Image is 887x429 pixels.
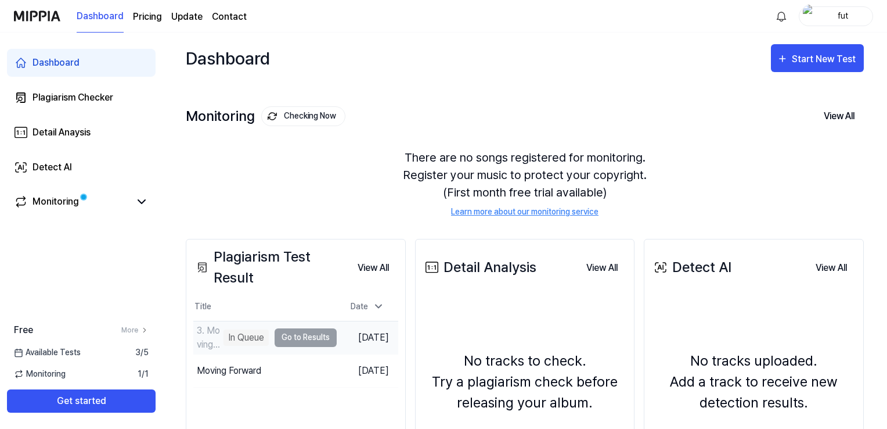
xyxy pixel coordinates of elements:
[7,389,156,413] button: Get started
[33,195,79,209] div: Monitoring
[33,160,72,174] div: Detect AI
[651,257,731,278] div: Detect AI
[33,126,91,140] div: Detail Anaysis
[186,106,345,126] div: Monitoring
[348,256,398,280] a: View All
[820,9,866,22] div: fut
[14,346,81,359] span: Available Tests
[77,1,124,33] a: Dashboard
[193,246,348,288] div: Plagiarism Test Result
[14,323,33,337] span: Free
[135,346,149,359] span: 3 / 5
[651,351,856,413] div: No tracks uploaded. Add a track to receive new detection results.
[806,256,856,280] a: View All
[121,325,149,335] a: More
[14,368,66,380] span: Monitoring
[577,256,627,280] button: View All
[806,256,856,280] button: View All
[193,293,337,321] th: Title
[138,368,149,380] span: 1 / 1
[577,256,627,280] a: View All
[171,10,203,24] a: Update
[261,106,345,126] button: Checking Now
[186,135,864,232] div: There are no songs registered for monitoring. Register your music to protect your copyright. (Fir...
[186,44,270,72] div: Dashboard
[771,44,864,72] button: Start New Test
[423,351,628,413] div: No tracks to check. Try a plagiarism check before releasing your album.
[223,330,269,346] div: In Queue
[814,104,864,128] button: View All
[7,49,156,77] a: Dashboard
[7,119,156,146] a: Detail Anaysis
[268,112,277,121] img: monitoring Icon
[7,153,156,181] a: Detect AI
[197,324,221,352] div: 3. Moving Magnetic
[197,364,261,378] div: Moving Forward
[133,10,162,24] a: Pricing
[799,6,873,26] button: profilefut
[423,257,536,278] div: Detail Analysis
[337,354,398,387] td: [DATE]
[14,195,130,209] a: Monitoring
[337,321,398,354] td: [DATE]
[7,84,156,112] a: Plagiarism Checker
[33,91,113,105] div: Plagiarism Checker
[774,9,788,23] img: 알림
[451,206,598,218] a: Learn more about our monitoring service
[212,10,247,24] a: Contact
[792,52,858,67] div: Start New Test
[803,5,817,28] img: profile
[346,297,389,316] div: Date
[33,56,80,70] div: Dashboard
[348,256,398,280] button: View All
